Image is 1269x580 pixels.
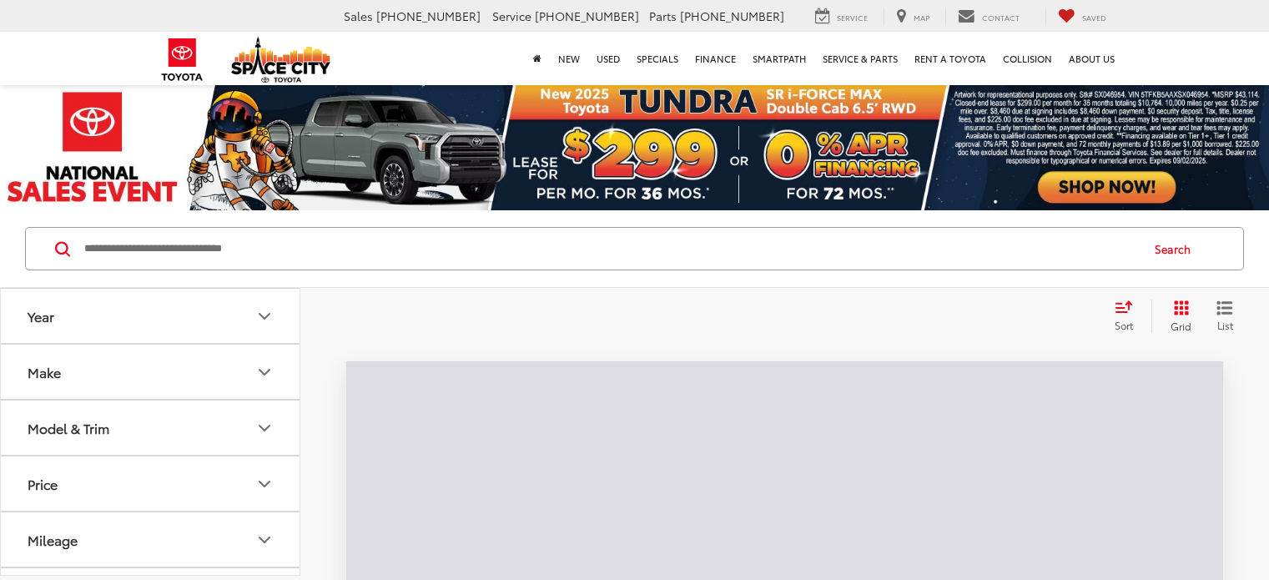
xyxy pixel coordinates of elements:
span: Grid [1171,319,1191,333]
button: Search [1139,228,1215,270]
span: Service [837,12,868,23]
a: SmartPath [744,32,814,85]
span: Sort [1115,318,1133,332]
a: Service [803,8,880,26]
a: Service & Parts [814,32,906,85]
a: About Us [1060,32,1123,85]
div: Year [254,306,274,326]
button: MakeMake [1,345,301,399]
div: Price [254,474,274,494]
span: List [1216,318,1233,332]
a: Specials [628,32,687,85]
div: Mileage [28,532,78,547]
button: MileageMileage [1,512,301,567]
span: Saved [1082,12,1106,23]
div: Mileage [254,530,274,550]
a: Contact [945,8,1032,26]
span: Contact [982,12,1020,23]
button: Model & TrimModel & Trim [1,401,301,455]
a: Rent a Toyota [906,32,995,85]
span: Sales [344,8,373,24]
button: Grid View [1151,300,1204,333]
div: Make [254,362,274,382]
img: Space City Toyota [231,37,331,83]
span: Parts [649,8,677,24]
a: My Saved Vehicles [1045,8,1119,26]
span: Map [914,12,929,23]
button: Select sort value [1106,300,1151,333]
button: PricePrice [1,456,301,511]
a: Map [884,8,942,26]
a: Collision [995,32,1060,85]
span: [PHONE_NUMBER] [680,8,784,24]
span: Service [492,8,531,24]
a: Finance [687,32,744,85]
div: Make [28,364,61,380]
button: YearYear [1,289,301,343]
span: [PHONE_NUMBER] [376,8,481,24]
button: List View [1204,300,1246,333]
img: Toyota [151,33,214,87]
div: Model & Trim [254,418,274,438]
a: Home [525,32,550,85]
a: New [550,32,588,85]
div: Price [28,476,58,492]
div: Year [28,308,54,324]
a: Used [588,32,628,85]
div: Model & Trim [28,420,109,436]
span: [PHONE_NUMBER] [535,8,639,24]
input: Search by Make, Model, or Keyword [83,229,1139,269]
